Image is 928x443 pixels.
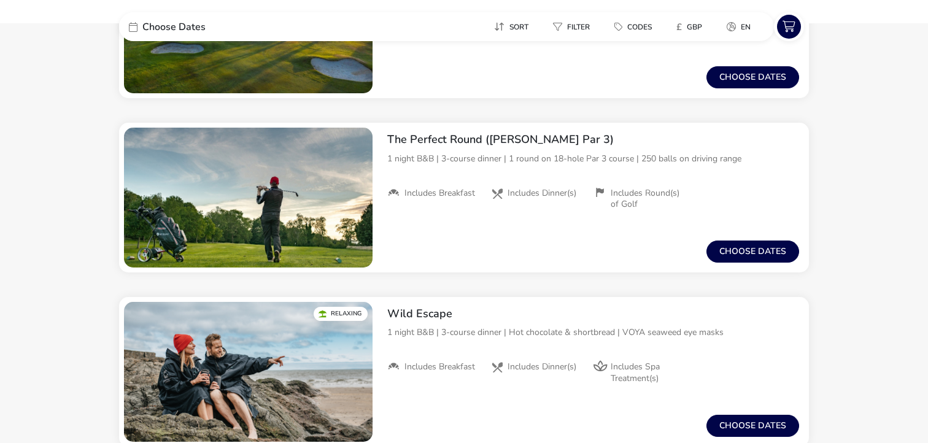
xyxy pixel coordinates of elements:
[741,22,751,32] span: en
[605,18,662,36] button: Codes
[706,415,799,437] button: Choose dates
[387,307,799,321] h2: Wild Escape
[706,66,799,88] button: Choose dates
[543,18,600,36] button: Filter
[314,307,368,321] div: Relaxing
[667,18,717,36] naf-pibe-menu-bar-item: £GBP
[611,188,687,210] span: Includes Round(s) of Golf
[484,18,538,36] button: Sort
[508,361,576,372] span: Includes Dinner(s)
[124,128,373,268] swiper-slide: 1 / 1
[404,188,475,199] span: Includes Breakfast
[509,22,528,32] span: Sort
[387,326,799,339] p: 1 night B&B | 3-course dinner | Hot chocolate & shortbread | VOYA seaweed eye masks
[142,22,206,32] span: Choose Dates
[687,22,702,32] span: GBP
[404,361,475,372] span: Includes Breakfast
[377,123,809,220] div: The Perfect Round ([PERSON_NAME] Par 3)1 night B&B | 3-course dinner | 1 round on 18-hole Par 3 c...
[543,18,605,36] naf-pibe-menu-bar-item: Filter
[667,18,712,36] button: £GBP
[706,241,799,263] button: Choose dates
[676,21,682,33] i: £
[717,18,760,36] button: en
[377,297,809,394] div: Wild Escape1 night B&B | 3-course dinner | Hot chocolate & shortbread | VOYA seaweed eye masksInc...
[611,361,687,383] span: Includes Spa Treatment(s)
[605,18,667,36] naf-pibe-menu-bar-item: Codes
[627,22,652,32] span: Codes
[717,18,765,36] naf-pibe-menu-bar-item: en
[567,22,590,32] span: Filter
[508,188,576,199] span: Includes Dinner(s)
[484,18,543,36] naf-pibe-menu-bar-item: Sort
[119,12,303,41] div: Choose Dates
[124,302,373,442] swiper-slide: 1 / 1
[387,133,799,147] h2: The Perfect Round ([PERSON_NAME] Par 3)
[387,152,799,165] p: 1 night B&B | 3-course dinner | 1 round on 18-hole Par 3 course | 250 balls on driving range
